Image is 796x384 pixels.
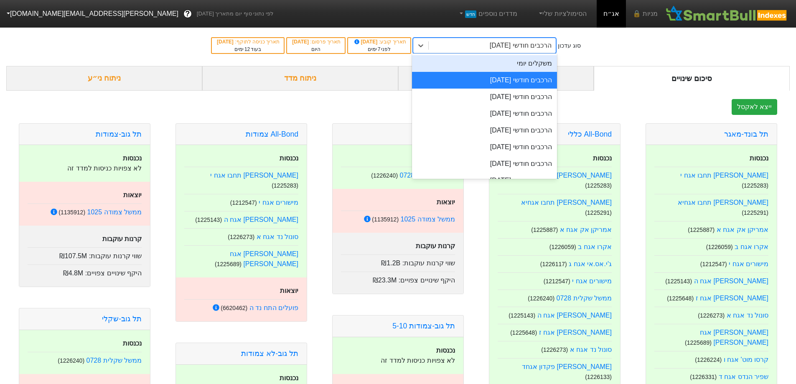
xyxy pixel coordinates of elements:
small: ( 1225648 ) [510,329,537,336]
small: ( 1225887 ) [531,226,558,233]
small: ( 1225143 ) [665,278,692,285]
span: 12 [244,46,250,52]
a: סונול נד אגח א [727,312,768,319]
span: ₪4.8M [63,270,84,277]
a: תל גוב-צמודות 5-10 [392,322,455,330]
small: ( 1225689 ) [685,339,712,346]
p: לא צפויות כניסות למדד זה [341,356,455,366]
a: אמריקן אק אגח א [717,226,768,233]
a: תל גוב-צמודות [96,130,142,138]
small: ( 1226273 ) [541,346,568,353]
a: [PERSON_NAME] תחבו אגח י [210,172,298,179]
span: [DATE] [353,39,379,45]
span: היום [311,46,320,52]
span: לפי נתוני סוף יום מתאריך [DATE] [197,10,273,18]
div: ניתוח ני״ע [6,66,202,91]
small: ( 1225283 ) [272,182,298,189]
small: ( 1226273 ) [698,312,725,319]
span: חדש [465,10,476,18]
small: ( 1226240 ) [371,172,398,179]
span: 7 [378,46,381,52]
a: מישורים אגח י [259,199,298,206]
span: [DATE] [292,39,310,45]
strong: יוצאות [123,191,142,198]
a: מישורים אגח י [729,260,768,267]
strong: קרנות עוקבות [416,242,455,249]
div: הרכבים חודשי [DATE] [412,172,557,189]
small: ( 1225291 ) [742,209,768,216]
a: [PERSON_NAME] פקדון אגחד [522,363,612,370]
a: [PERSON_NAME] אגח ה [537,312,612,319]
small: ( 1135912 ) [58,209,85,216]
strong: נכנסות [280,374,298,381]
strong: נכנסות [593,155,612,162]
strong: נכנסות [123,155,142,162]
a: [PERSON_NAME] אגח ז [696,295,769,302]
a: [PERSON_NAME] אגח ה [224,216,299,223]
button: ייצא לאקסל [732,99,777,115]
a: פועלים התח נד ה [249,304,298,311]
p: לא צפויות כניסות למדד זה [28,163,142,173]
a: [PERSON_NAME] תחבו אגח י [680,172,768,179]
div: תאריך כניסה לתוקף : [216,38,280,46]
div: הרכבים חודשי [DATE] [412,139,557,155]
span: ₪107.5M [59,252,87,259]
a: אקרו אגח ב [735,243,768,250]
a: אקרו אגח ב [578,243,612,250]
a: [PERSON_NAME] תחבו אגחיא [521,199,612,206]
div: סיכום שינויים [594,66,790,91]
small: ( 6620462 ) [221,305,247,311]
small: ( 1226059 ) [549,244,576,250]
div: ניתוח מדד [202,66,398,91]
div: ביקושים והיצעים צפויים [398,66,594,91]
a: [PERSON_NAME] אגח [PERSON_NAME] [700,329,768,346]
div: הרכבים חודשי [DATE] [412,89,557,105]
strong: נכנסות [123,340,142,347]
a: [PERSON_NAME] אגח [PERSON_NAME] [230,250,298,267]
a: תל גוב-לא צמודות [241,349,298,358]
strong: נכנסות [750,155,768,162]
small: ( 1135912 ) [372,216,399,223]
small: ( 1225283 ) [585,182,612,189]
small: ( 1226133 ) [585,374,612,380]
small: ( 1226240 ) [528,295,554,302]
small: ( 1226240 ) [58,357,84,364]
div: בעוד ימים [216,46,280,53]
a: אמריקן אק אגח א [560,226,612,233]
strong: יוצאות [280,287,298,294]
div: היקף שינויים צפויים : [28,264,142,278]
strong: נכנסות [280,155,298,162]
small: ( 1226117 ) [540,261,567,267]
a: סונול נד אגח א [570,346,612,353]
strong: קרנות עוקבות [102,235,142,242]
small: ( 1225689 ) [215,261,242,267]
a: ממשל שקלית 0728 [557,295,612,302]
a: תל בונד-מאגר [724,130,768,138]
small: ( 1226273 ) [228,234,254,240]
a: [PERSON_NAME] תחבו אגחיא [678,199,769,206]
a: שפיר הנדס אגח ד [719,373,768,380]
small: ( 1226331 ) [690,374,717,380]
div: הרכבים חודשי [DATE] [412,72,557,89]
div: תאריך פרסום : [291,38,341,46]
small: ( 1225143 ) [195,216,222,223]
div: סוג עדכון [558,41,581,50]
div: הרכבים חודשי [DATE] [412,105,557,122]
span: ₪1.2B [381,259,400,267]
div: הרכבים חודשי [DATE] [412,122,557,139]
a: [PERSON_NAME] אגח ה [694,277,769,285]
img: SmartBull [664,5,789,22]
a: מישורים אגח י [572,277,612,285]
small: ( 1225283 ) [742,182,768,189]
small: ( 1226224 ) [695,356,722,363]
small: ( 1212547 ) [230,199,257,206]
div: שווי קרנות עוקבות : [341,254,455,268]
a: All-Bond צמודות [246,130,298,138]
small: ( 1212547 ) [700,261,727,267]
div: תאריך קובע : [352,38,406,46]
a: All-Bond כללי [568,130,612,138]
div: הרכבים חודשי [DATE] [490,41,552,51]
strong: נכנסות [436,347,455,354]
span: ? [185,8,190,20]
a: ג'י.אס.אי אגח ג [569,260,612,267]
